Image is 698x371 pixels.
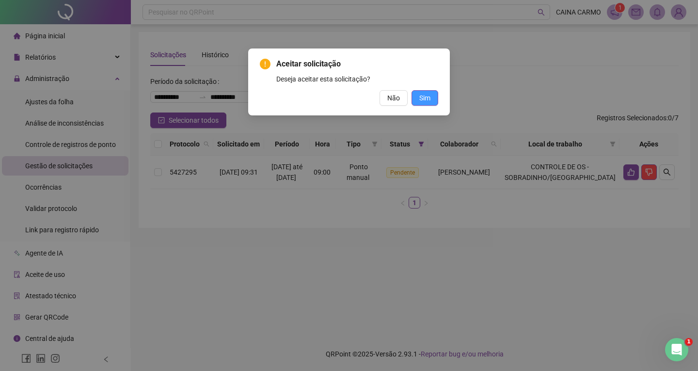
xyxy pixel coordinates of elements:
[665,338,688,361] iframe: Intercom live chat
[419,93,430,103] span: Sim
[276,58,438,70] span: Aceitar solicitação
[685,338,693,346] span: 1
[276,74,438,84] div: Deseja aceitar esta solicitação?
[412,90,438,106] button: Sim
[260,59,270,69] span: exclamation-circle
[387,93,400,103] span: Não
[380,90,408,106] button: Não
